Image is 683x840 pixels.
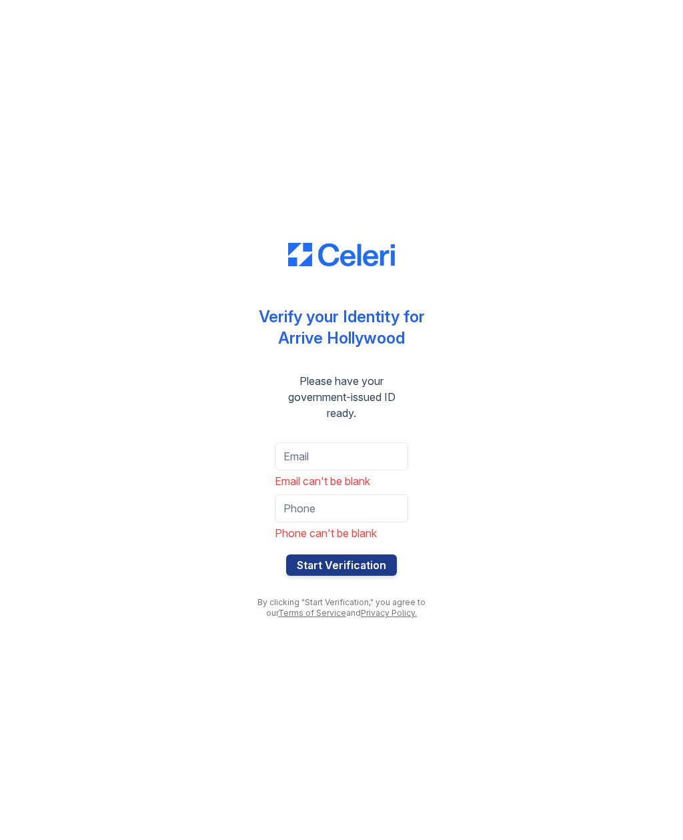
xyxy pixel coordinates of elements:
[361,608,417,618] a: Privacy Policy.
[259,306,425,349] div: Verify your Identity for Arrive Hollywood
[248,597,435,618] div: By clicking "Start Verification," you agree to our and
[278,608,346,618] a: Terms of Service
[248,373,435,421] div: Please have your government-issued ID ready.
[275,494,408,522] input: Phone
[275,525,408,541] div: Phone can't be blank
[275,442,408,470] input: Email
[288,243,395,267] img: CE_Logo_Blue-a8612792a0a2168367f1c8372b55b34899dd931a85d93a1a3d3e32e68fde9ad4.png
[275,473,408,489] div: Email can't be blank
[286,554,397,576] button: Start Verification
